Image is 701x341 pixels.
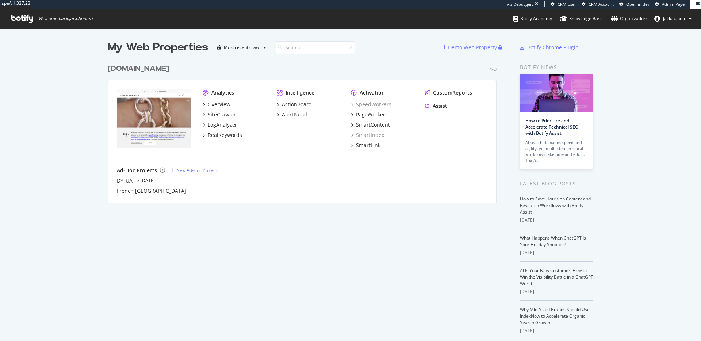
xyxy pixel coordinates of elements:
[525,140,587,163] div: AI search demands speed and agility, yet multi-step technical workflows take time and effort. Tha...
[277,111,307,118] a: AlertPanel
[520,235,586,248] a: What Happens When ChatGPT Is Your Holiday Shopper?
[558,1,576,7] span: CRM User
[513,15,552,22] div: Botify Academy
[117,177,135,184] a: DY_UAT
[520,288,593,295] div: [DATE]
[443,42,498,53] button: Demo Web Property
[520,249,593,256] div: [DATE]
[560,9,603,28] a: Knowledge Base
[208,101,230,108] div: Overview
[488,66,497,72] div: Pro
[448,44,497,51] div: Demo Web Property
[356,142,380,149] div: SmartLink
[208,111,236,118] div: SiteCrawler
[626,1,650,7] span: Open in dev
[520,44,579,51] a: Botify Chrome Plugin
[425,89,472,96] a: CustomReports
[551,1,576,7] a: CRM User
[525,118,578,136] a: How to Prioritize and Accelerate Technical SEO with Botify Assist
[203,121,237,129] a: LogAnalyzer
[211,89,234,96] div: Analytics
[117,167,157,174] div: Ad-Hoc Projects
[663,15,686,22] span: jack.hunter
[520,306,590,326] a: Why Mid-Sized Brands Should Use IndexNow to Accelerate Organic Search Growth
[351,131,384,139] a: SmartIndex
[425,102,447,110] a: Assist
[433,102,447,110] div: Assist
[277,101,312,108] a: ActionBoard
[520,63,593,71] div: Botify news
[507,1,533,7] div: Viz Debugger:
[171,167,217,173] a: New Ad-Hoc Project
[275,41,355,54] input: Search
[203,111,236,118] a: SiteCrawler
[108,64,169,74] div: [DOMAIN_NAME]
[351,101,391,108] a: SpeedWorkers
[214,42,269,53] button: Most recent crawl
[351,121,390,129] a: SmartContent
[351,111,388,118] a: PageWorkers
[117,187,186,195] a: French [GEOGRAPHIC_DATA]
[520,74,593,112] img: How to Prioritize and Accelerate Technical SEO with Botify Assist
[611,9,648,28] a: Organizations
[520,267,593,287] a: AI Is Your New Customer: How to Win the Visibility Battle in a ChatGPT World
[224,45,260,50] div: Most recent crawl
[356,111,388,118] div: PageWorkers
[513,9,552,28] a: Botify Academy
[662,1,685,7] span: Admin Page
[560,15,603,22] div: Knowledge Base
[286,89,314,96] div: Intelligence
[619,1,650,7] a: Open in dev
[520,180,593,188] div: Latest Blog Posts
[520,327,593,334] div: [DATE]
[433,89,472,96] div: CustomReports
[208,121,237,129] div: LogAnalyzer
[176,167,217,173] div: New Ad-Hoc Project
[108,40,208,55] div: My Web Properties
[282,101,312,108] div: ActionBoard
[520,196,591,215] a: How to Save Hours on Content and Research Workflows with Botify Assist
[443,44,498,50] a: Demo Web Property
[117,89,191,148] img: davidyurman.com
[589,1,614,7] span: CRM Account
[108,55,502,203] div: grid
[582,1,614,7] a: CRM Account
[351,142,380,149] a: SmartLink
[141,177,155,184] a: [DATE]
[611,15,648,22] div: Organizations
[203,101,230,108] a: Overview
[203,131,242,139] a: RealKeywords
[648,13,697,24] button: jack.hunter
[356,121,390,129] div: SmartContent
[360,89,385,96] div: Activation
[108,64,172,74] a: [DOMAIN_NAME]
[282,111,307,118] div: AlertPanel
[520,217,593,223] div: [DATE]
[655,1,685,7] a: Admin Page
[208,131,242,139] div: RealKeywords
[527,44,579,51] div: Botify Chrome Plugin
[38,16,93,22] span: Welcome back, jack.hunter !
